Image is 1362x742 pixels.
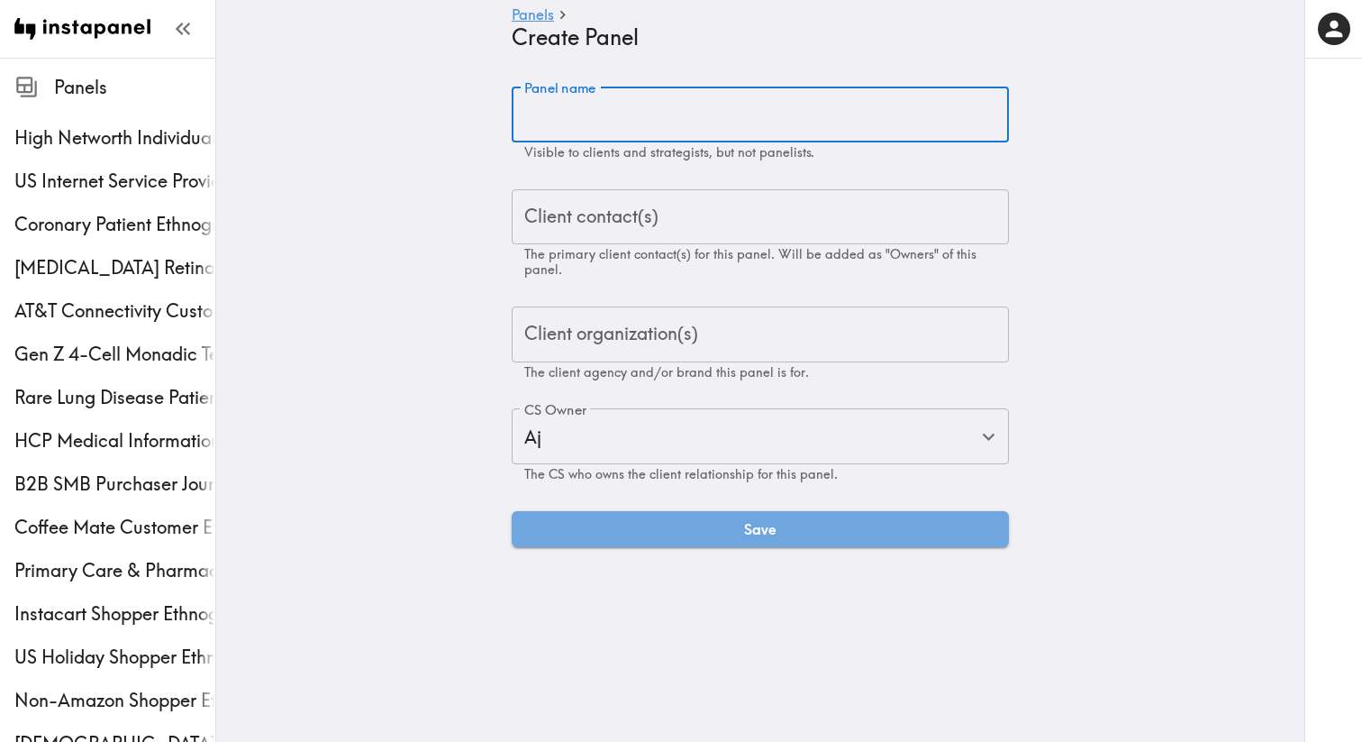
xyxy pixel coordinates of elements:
[14,601,215,627] span: Instacart Shopper Ethnography
[975,423,1003,451] button: Open
[14,169,215,194] span: US Internet Service Provider Perceptions Ethnography
[14,255,215,280] div: Macular Telangiectasia Retina specialist Study
[14,515,215,540] span: Coffee Mate Customer Ethnography
[524,246,976,278] span: The primary client contact(s) for this panel. Will be added as "Owners" of this panel.
[512,511,1009,547] button: Save
[54,75,215,100] span: Panels
[14,428,215,453] span: HCP Medical Information Study
[524,400,586,420] label: CS Owner
[512,24,994,50] h4: Create Panel
[14,688,215,713] span: Non-Amazon Shopper Ethnography
[524,466,838,482] span: The CS who owns the client relationship for this panel.
[524,144,814,160] span: Visible to clients and strategists, but not panelists.
[14,342,215,367] span: Gen Z 4-Cell Monadic Testing
[14,385,215,410] span: Rare Lung Disease Patient Ethnography
[14,212,215,237] span: Coronary Patient Ethnography
[14,125,215,151] span: High Networth Individual Ethnography
[14,558,215,583] span: Primary Care & Pharmacy Service Customer Ethnography
[14,645,215,670] span: US Holiday Shopper Ethnography
[14,255,215,280] span: [MEDICAL_DATA] Retina specialist Study
[524,78,596,98] label: Panel name
[14,472,215,497] span: B2B SMB Purchaser Journey Study
[512,7,554,24] a: Panels
[14,298,215,324] span: AT&T Connectivity Customer Ethnography
[524,364,809,380] span: The client agency and/or brand this panel is for.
